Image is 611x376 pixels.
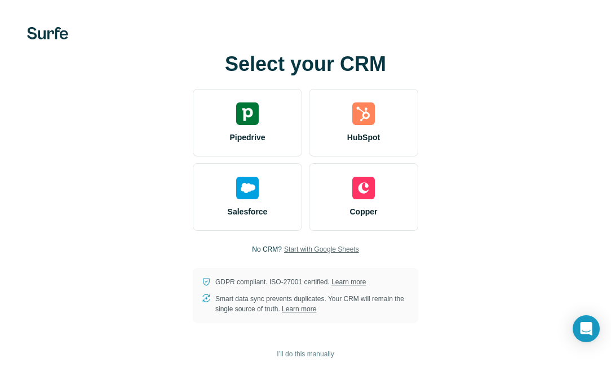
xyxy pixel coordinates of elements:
button: I’ll do this manually [269,346,342,362]
img: salesforce's logo [236,177,259,199]
span: Salesforce [228,206,268,217]
img: Surfe's logo [27,27,68,39]
img: copper's logo [352,177,375,199]
a: Learn more [331,278,366,286]
span: I’ll do this manually [277,349,334,359]
span: HubSpot [347,132,380,143]
img: hubspot's logo [352,102,375,125]
span: Copper [350,206,378,217]
div: Open Intercom Messenger [573,315,600,342]
h1: Select your CRM [193,53,418,75]
img: pipedrive's logo [236,102,259,125]
span: Pipedrive [229,132,265,143]
p: No CRM? [252,244,282,254]
p: GDPR compliant. ISO-27001 certified. [215,277,366,287]
p: Smart data sync prevents duplicates. Your CRM will remain the single source of truth. [215,294,409,314]
button: Start with Google Sheets [284,244,359,254]
a: Learn more [282,305,316,313]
